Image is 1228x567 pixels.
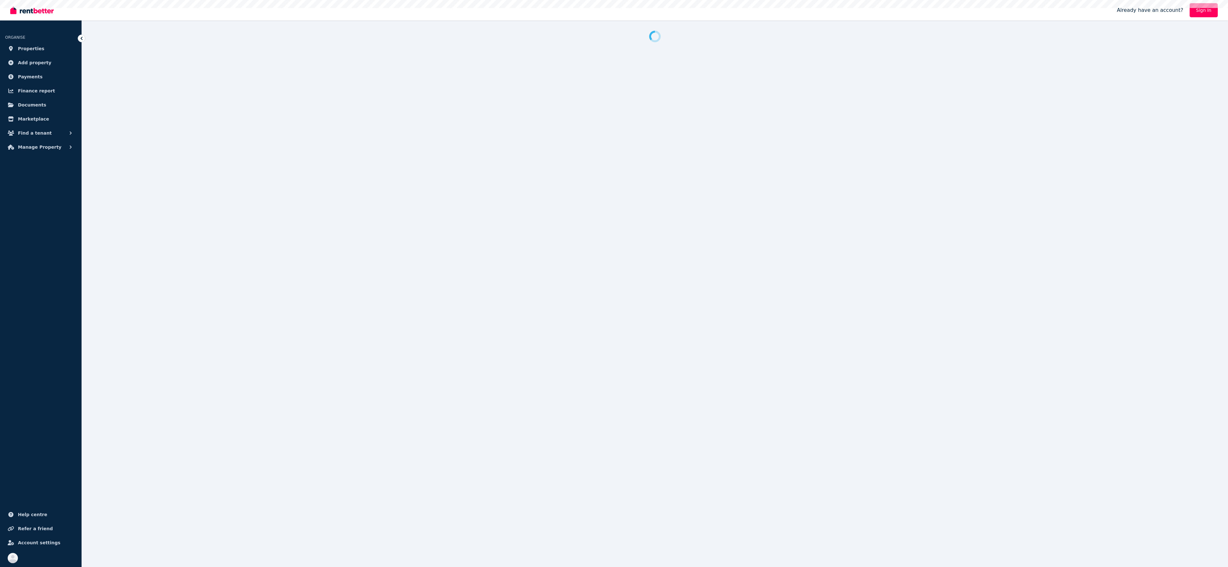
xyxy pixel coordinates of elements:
a: Sign In [1190,3,1218,17]
a: Account settings [5,536,76,549]
span: Documents [18,101,46,109]
a: Help centre [5,508,76,521]
span: Payments [18,73,43,81]
span: ORGANISE [5,35,25,40]
a: Add property [5,56,76,69]
span: Help centre [18,511,47,518]
a: Finance report [5,84,76,97]
img: RentBetter [10,5,54,15]
span: Manage Property [18,143,61,151]
a: Payments [5,70,76,83]
a: Marketplace [5,113,76,125]
span: Properties [18,45,44,52]
button: Find a tenant [5,127,76,139]
a: Refer a friend [5,522,76,535]
a: Documents [5,98,76,111]
a: Properties [5,42,76,55]
span: Add property [18,59,51,67]
span: Find a tenant [18,129,52,137]
span: Refer a friend [18,525,53,532]
span: Account settings [18,539,60,547]
span: Finance report [18,87,55,95]
span: Already have an account? [1117,6,1183,14]
span: Marketplace [18,115,49,123]
button: Manage Property [5,141,76,154]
